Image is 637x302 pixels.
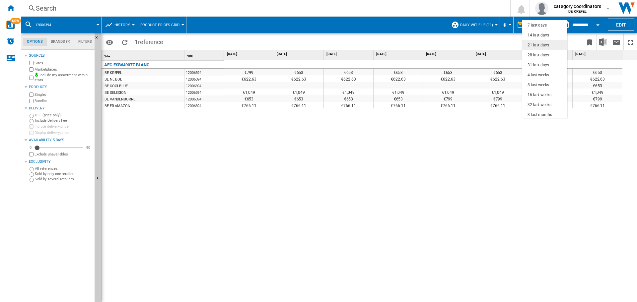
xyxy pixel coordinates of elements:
div: 28 last days [528,52,549,58]
div: 14 last days [528,32,549,38]
div: 32 last weeks [528,102,551,108]
div: 7 last days [528,23,547,28]
div: 4 last weeks [528,72,549,78]
div: 31 last days [528,62,549,68]
div: 21 last days [528,42,549,48]
div: 8 last weeks [528,82,549,88]
div: 16 last weeks [528,92,551,98]
div: 3 last months [528,112,552,118]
